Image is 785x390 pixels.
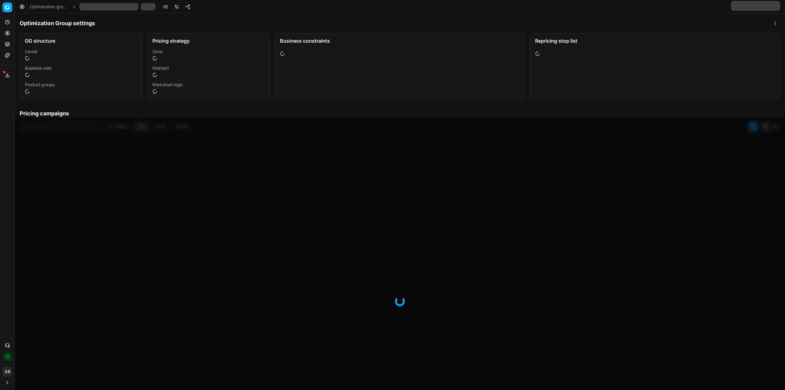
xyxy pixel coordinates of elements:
[15,109,785,118] h1: Pricing campaigns
[3,367,12,376] span: AB
[2,367,12,376] button: AB
[535,38,775,43] div: Repricing stop list
[25,49,137,54] dt: Levels
[152,66,265,70] dt: Maintain
[20,19,95,28] h1: Optimization Group settings
[25,66,137,70] dt: Business units
[280,38,520,43] div: Business constraints
[25,83,137,87] dt: Product groups
[25,38,137,43] div: OG structure
[152,38,265,43] div: Pricing strategy
[30,4,69,10] a: Optimization groups
[152,83,265,87] dt: Markdown logic
[152,49,265,54] dt: Grow
[30,3,155,10] nav: breadcrumb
